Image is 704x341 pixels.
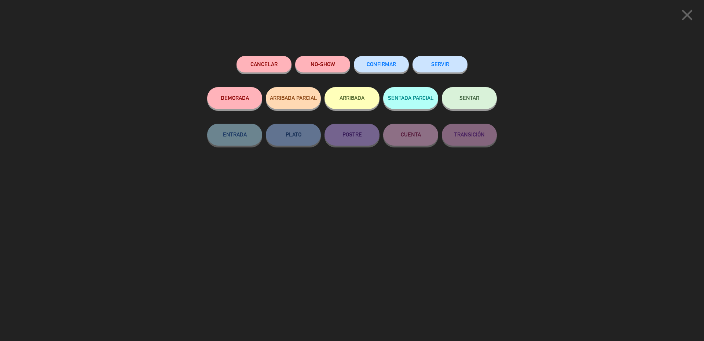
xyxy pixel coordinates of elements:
button: ARRIBADA PARCIAL [266,87,321,109]
button: TRANSICIÓN [442,124,497,146]
span: ARRIBADA PARCIAL [270,95,317,101]
span: CONFIRMAR [367,61,396,67]
span: SENTAR [459,95,479,101]
button: POSTRE [324,124,379,146]
button: NO-SHOW [295,56,350,72]
button: SERVIR [412,56,467,72]
button: Cancelar [236,56,291,72]
button: DEMORADA [207,87,262,109]
i: close [678,6,696,24]
button: CUENTA [383,124,438,146]
button: SENTADA PARCIAL [383,87,438,109]
button: ENTRADA [207,124,262,146]
button: SENTAR [442,87,497,109]
button: ARRIBADA [324,87,379,109]
button: CONFIRMAR [354,56,409,72]
button: PLATO [266,124,321,146]
button: close [676,5,698,27]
